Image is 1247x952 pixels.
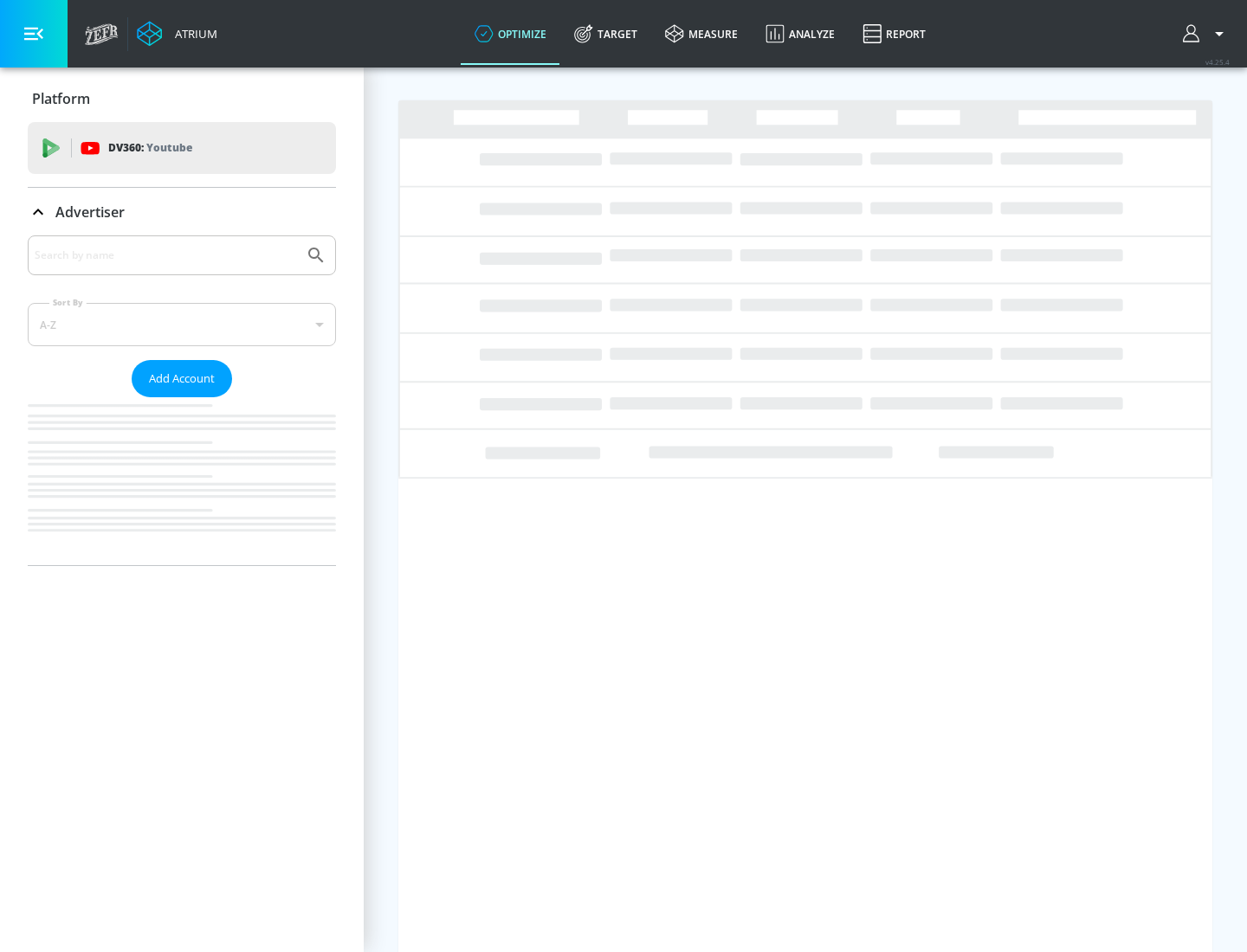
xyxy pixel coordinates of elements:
div: Advertiser [28,188,336,236]
p: Youtube [146,138,192,157]
div: Platform [28,74,336,123]
span: v 4.25.4 [1205,57,1230,67]
a: optimize [461,3,560,65]
input: Search by name [35,244,297,267]
p: DV360: [108,138,192,158]
div: Atrium [168,26,217,42]
p: Platform [32,89,90,108]
a: Analyze [752,3,849,65]
a: Report [849,3,940,65]
nav: list of Advertiser [28,397,336,565]
label: Sort By [49,297,87,308]
a: Target [560,3,651,65]
a: measure [651,3,752,65]
div: A-Z [28,303,336,346]
div: DV360: Youtube [28,122,336,174]
a: Atrium [137,21,217,47]
p: Advertiser [55,203,125,222]
span: Add Account [149,369,215,389]
button: Add Account [132,360,232,397]
div: Advertiser [28,235,336,565]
